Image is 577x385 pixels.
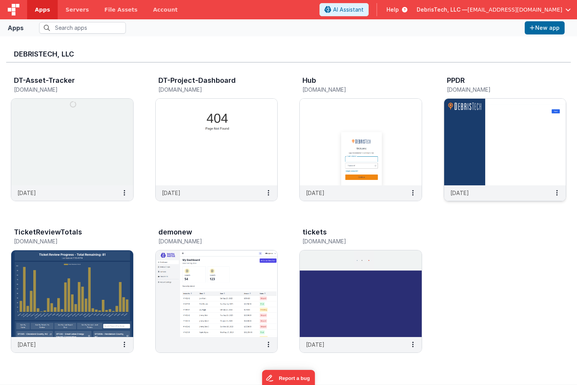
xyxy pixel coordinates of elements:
h3: tickets [302,228,327,236]
span: Servers [65,6,89,14]
span: DebrisTech, LLC — [417,6,467,14]
h3: Hub [302,77,316,84]
h5: [DOMAIN_NAME] [158,238,259,244]
span: Apps [35,6,50,14]
p: [DATE] [17,189,36,197]
h5: [DOMAIN_NAME] [14,87,114,92]
p: [DATE] [17,341,36,349]
button: AI Assistant [319,3,369,16]
div: Apps [8,23,24,33]
h5: [DOMAIN_NAME] [14,238,114,244]
h5: [DOMAIN_NAME] [447,87,547,92]
p: [DATE] [306,189,325,197]
input: Search apps [39,22,126,34]
button: DebrisTech, LLC — [EMAIL_ADDRESS][DOMAIN_NAME] [417,6,571,14]
h3: DT-Asset-Tracker [14,77,75,84]
h3: PPDR [447,77,465,84]
h5: [DOMAIN_NAME] [302,238,403,244]
span: AI Assistant [333,6,364,14]
p: [DATE] [306,341,325,349]
h5: [DOMAIN_NAME] [158,87,259,92]
span: [EMAIL_ADDRESS][DOMAIN_NAME] [467,6,562,14]
p: [DATE] [162,189,180,197]
h3: TicketReviewTotals [14,228,82,236]
button: New app [525,21,565,34]
span: Help [386,6,399,14]
h3: DT-Project-Dashboard [158,77,236,84]
h5: [DOMAIN_NAME] [302,87,403,92]
p: [DATE] [450,189,469,197]
span: File Assets [105,6,138,14]
h3: demonew [158,228,192,236]
h3: DebrisTech, LLC [14,50,563,58]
